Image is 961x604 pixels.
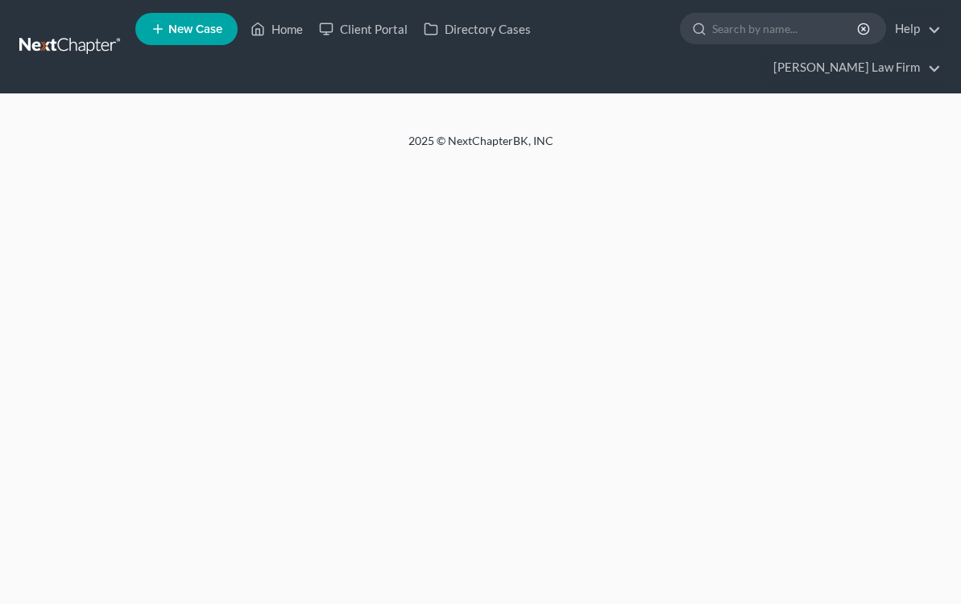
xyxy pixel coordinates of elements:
[765,53,941,82] a: [PERSON_NAME] Law Firm
[311,14,416,43] a: Client Portal
[94,133,868,162] div: 2025 © NextChapterBK, INC
[416,14,539,43] a: Directory Cases
[168,23,222,35] span: New Case
[887,14,941,43] a: Help
[242,14,311,43] a: Home
[712,14,860,43] input: Search by name...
